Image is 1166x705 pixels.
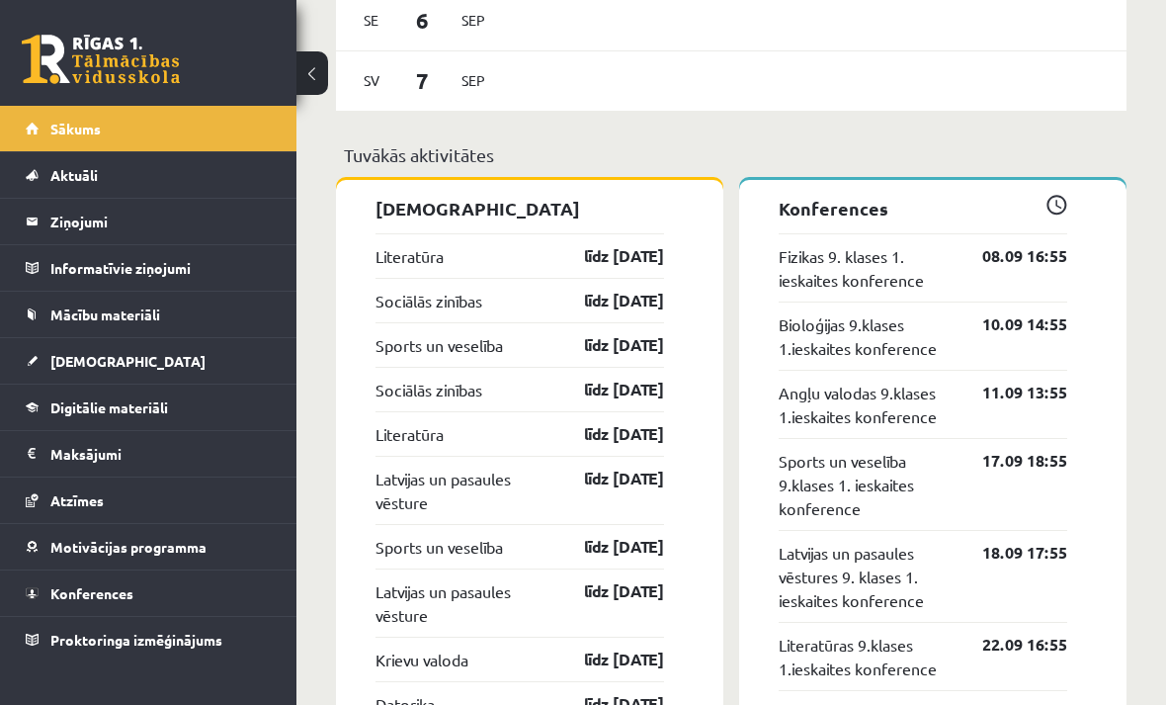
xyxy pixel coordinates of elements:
legend: Maksājumi [50,431,272,477]
a: Sākums [26,106,272,151]
a: Literatūra [375,422,444,446]
a: līdz [DATE] [549,579,664,603]
span: Sep [453,65,494,96]
a: Digitālie materiāli [26,385,272,430]
a: 11.09 13:55 [953,381,1067,404]
a: Sports un veselība 9.klases 1. ieskaites konference [779,449,953,520]
span: Mācību materiāli [50,306,160,323]
p: [DEMOGRAPHIC_DATA] [375,195,664,221]
a: Latvijas un pasaules vēsture [375,467,549,514]
a: līdz [DATE] [549,289,664,312]
span: Proktoringa izmēģinājums [50,631,222,649]
a: Angļu valodas 9.klases 1.ieskaites konference [779,381,953,428]
span: Sep [453,5,494,36]
a: 08.09 16:55 [953,244,1067,268]
a: līdz [DATE] [549,333,664,357]
a: Maksājumi [26,431,272,477]
a: Rīgas 1. Tālmācības vidusskola [22,35,180,84]
a: Sports un veselība [375,333,503,357]
a: Mācību materiāli [26,292,272,337]
a: 10.09 14:55 [953,312,1067,336]
a: Sports un veselība [375,535,503,559]
a: Latvijas un pasaules vēsture [375,579,549,627]
a: Latvijas un pasaules vēstures 9. klases 1. ieskaites konference [779,541,953,612]
span: 6 [392,4,454,37]
span: Aktuāli [50,166,98,184]
a: Sociālās zinības [375,378,482,401]
span: Motivācijas programma [50,538,207,556]
p: Konferences [779,195,1067,221]
a: 18.09 17:55 [953,541,1067,565]
span: [DEMOGRAPHIC_DATA] [50,352,206,370]
a: līdz [DATE] [549,378,664,401]
a: Informatīvie ziņojumi [26,245,272,291]
legend: Ziņojumi [50,199,272,244]
span: Konferences [50,584,133,602]
span: Atzīmes [50,491,104,509]
a: līdz [DATE] [549,648,664,671]
a: Sociālās zinības [375,289,482,312]
a: Bioloģijas 9.klases 1.ieskaites konference [779,312,953,360]
a: 22.09 16:55 [953,633,1067,657]
legend: Informatīvie ziņojumi [50,245,272,291]
a: 17.09 18:55 [953,449,1067,473]
a: līdz [DATE] [549,422,664,446]
a: Konferences [26,571,272,616]
span: 7 [392,64,454,97]
a: līdz [DATE] [549,244,664,268]
span: Se [351,5,392,36]
a: Proktoringa izmēģinājums [26,617,272,662]
span: Sākums [50,120,101,137]
a: Ziņojumi [26,199,272,244]
a: Krievu valoda [375,648,468,671]
span: Sv [351,65,392,96]
a: Atzīmes [26,478,272,523]
a: Motivācijas programma [26,524,272,570]
a: Literatūras 9.klases 1.ieskaites konference [779,633,953,680]
a: [DEMOGRAPHIC_DATA] [26,338,272,384]
a: līdz [DATE] [549,535,664,559]
a: līdz [DATE] [549,467,664,490]
a: Fizikas 9. klases 1. ieskaites konference [779,244,953,292]
p: Tuvākās aktivitātes [344,141,1119,168]
a: Aktuāli [26,152,272,198]
a: Literatūra [375,244,444,268]
span: Digitālie materiāli [50,398,168,416]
